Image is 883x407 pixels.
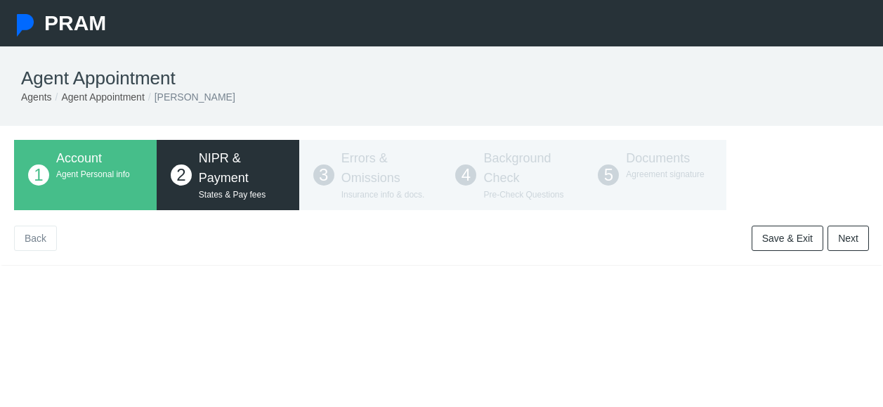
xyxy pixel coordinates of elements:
[145,89,235,105] li: [PERSON_NAME]
[199,188,285,202] p: States & Pay fees
[171,164,192,186] span: 2
[44,11,106,34] span: PRAM
[21,67,862,89] h1: Agent Appointment
[52,89,145,105] li: Agent Appointment
[14,226,57,251] a: Back
[828,226,869,251] a: Next
[56,151,102,165] span: Account
[21,89,52,105] li: Agents
[199,151,249,185] span: NIPR & Payment
[28,164,49,186] span: 1
[14,14,37,37] img: Pram Partner
[56,168,143,181] p: Agent Personal info
[752,226,823,251] a: Save & Exit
